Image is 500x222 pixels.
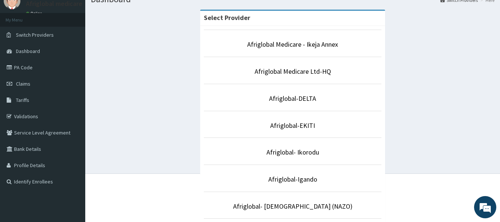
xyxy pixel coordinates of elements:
a: Afriglobal-EKITI [270,121,315,130]
span: We're online! [43,65,102,140]
a: Afriglobal-Igando [268,175,317,183]
div: Minimize live chat window [122,4,139,21]
img: d_794563401_company_1708531726252_794563401 [14,37,30,56]
a: Afriglobal Medicare - Ikeja Annex [247,40,338,49]
a: Afriglobal- Ikorodu [266,148,319,156]
span: Claims [16,80,30,87]
a: Afriglobal- [DEMOGRAPHIC_DATA] (NAZO) [233,202,352,211]
a: Afriglobal-DELTA [269,94,316,103]
span: Switch Providers [16,32,54,38]
strong: Select Provider [204,13,250,22]
p: Afriglobal medicare [26,0,82,7]
div: Chat with us now [39,42,125,51]
span: Dashboard [16,48,40,54]
textarea: Type your message and hit 'Enter' [4,145,141,171]
a: Afriglobal Medicare Ltd-HQ [255,67,331,76]
a: Online [26,11,44,16]
span: Tariffs [16,97,29,103]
